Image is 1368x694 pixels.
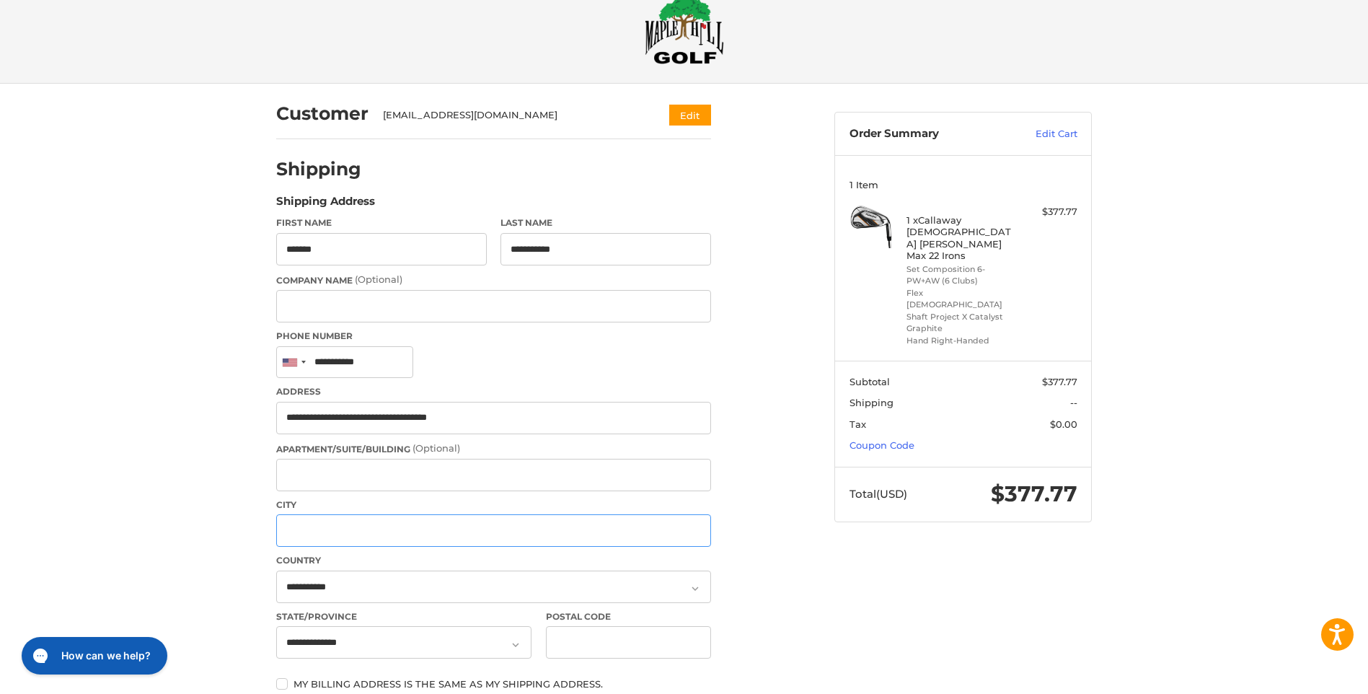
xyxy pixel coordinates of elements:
[1050,418,1077,430] span: $0.00
[276,498,711,511] label: City
[850,487,907,501] span: Total (USD)
[906,214,1017,261] h4: 1 x Callaway [DEMOGRAPHIC_DATA] [PERSON_NAME] Max 22 Irons
[276,273,711,287] label: Company Name
[276,216,487,229] label: First Name
[991,480,1077,507] span: $377.77
[906,311,1017,335] li: Shaft Project X Catalyst Graphite
[276,330,711,343] label: Phone Number
[383,108,642,123] div: [EMAIL_ADDRESS][DOMAIN_NAME]
[276,193,375,216] legend: Shipping Address
[546,610,712,623] label: Postal Code
[276,102,369,125] h2: Customer
[1020,205,1077,219] div: $377.77
[850,418,866,430] span: Tax
[355,273,402,285] small: (Optional)
[850,179,1077,190] h3: 1 Item
[669,105,711,126] button: Edit
[276,442,711,456] label: Apartment/Suite/Building
[850,439,914,451] a: Coupon Code
[276,554,711,567] label: Country
[1042,376,1077,387] span: $377.77
[850,127,1005,141] h3: Order Summary
[906,287,1017,311] li: Flex [DEMOGRAPHIC_DATA]
[276,385,711,398] label: Address
[276,610,531,623] label: State/Province
[906,335,1017,347] li: Hand Right-Handed
[277,347,310,378] div: United States: +1
[850,397,893,408] span: Shipping
[276,678,711,690] label: My billing address is the same as my shipping address.
[276,158,361,180] h2: Shipping
[500,216,711,229] label: Last Name
[1070,397,1077,408] span: --
[906,263,1017,287] li: Set Composition 6-PW+AW (6 Clubs)
[850,376,890,387] span: Subtotal
[412,442,460,454] small: (Optional)
[14,632,172,680] iframe: Gorgias live chat messenger
[1005,127,1077,141] a: Edit Cart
